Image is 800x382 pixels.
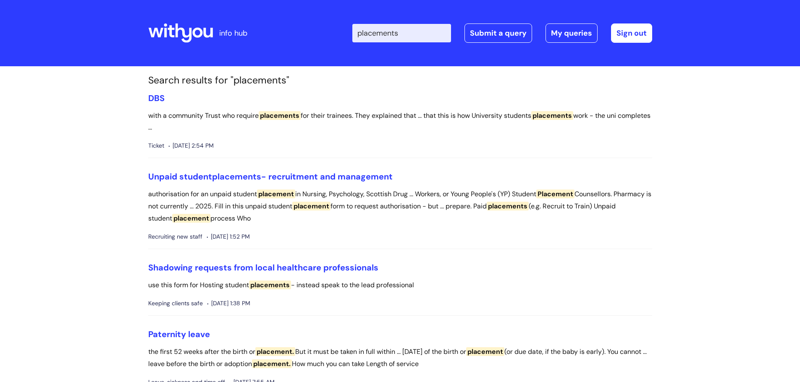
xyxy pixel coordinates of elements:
[148,231,202,242] span: Recruiting new staff
[172,214,210,223] span: placement
[611,23,652,43] a: Sign out
[536,190,574,198] span: Placement
[207,298,250,309] span: [DATE] 1:38 PM
[255,347,295,356] span: placement.
[168,140,214,151] span: [DATE] 2:54 PM
[249,281,291,289] span: placements
[352,24,451,42] input: Search
[212,171,261,182] span: placements
[148,298,203,309] span: Keeping clients safe
[252,359,292,368] span: placement.
[148,346,652,370] p: the first 52 weeks after the birth or But it must be taken in full within ... [DATE] of the birth...
[466,347,504,356] span: placement
[487,202,529,210] span: placements
[464,23,532,43] a: Submit a query
[148,188,652,224] p: authorisation for an unpaid student in Nursing, Psychology, Scottish Drug ... Workers, or Young P...
[148,329,210,340] a: Paternity leave
[219,26,247,40] p: info hub
[148,140,164,151] span: Ticket
[546,23,598,43] a: My queries
[148,279,652,291] p: use this form for Hosting student - instead speak to the lead professional
[259,111,301,120] span: placements
[148,262,378,273] a: Shadowing requests from local healthcare professionals
[207,231,250,242] span: [DATE] 1:52 PM
[292,202,330,210] span: placement
[148,110,652,134] p: with a community Trust who require for their trainees. They explained that ... that this is how U...
[148,75,652,86] h1: Search results for "placements"
[257,190,295,198] span: placement
[531,111,573,120] span: placements
[352,23,652,43] div: | -
[148,171,393,182] a: Unpaid studentplacements- recruitment and management
[148,93,165,104] a: DBS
